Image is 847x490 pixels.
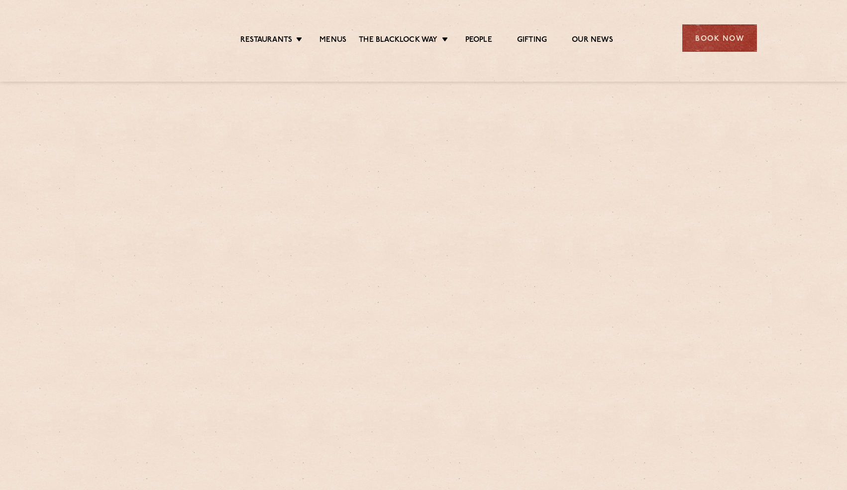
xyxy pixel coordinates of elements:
a: Menus [319,35,346,46]
a: The Blacklock Way [359,35,437,46]
a: Restaurants [240,35,292,46]
a: People [465,35,492,46]
a: Our News [572,35,613,46]
div: Book Now [682,24,757,52]
a: Gifting [517,35,547,46]
img: svg%3E [90,9,176,67]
